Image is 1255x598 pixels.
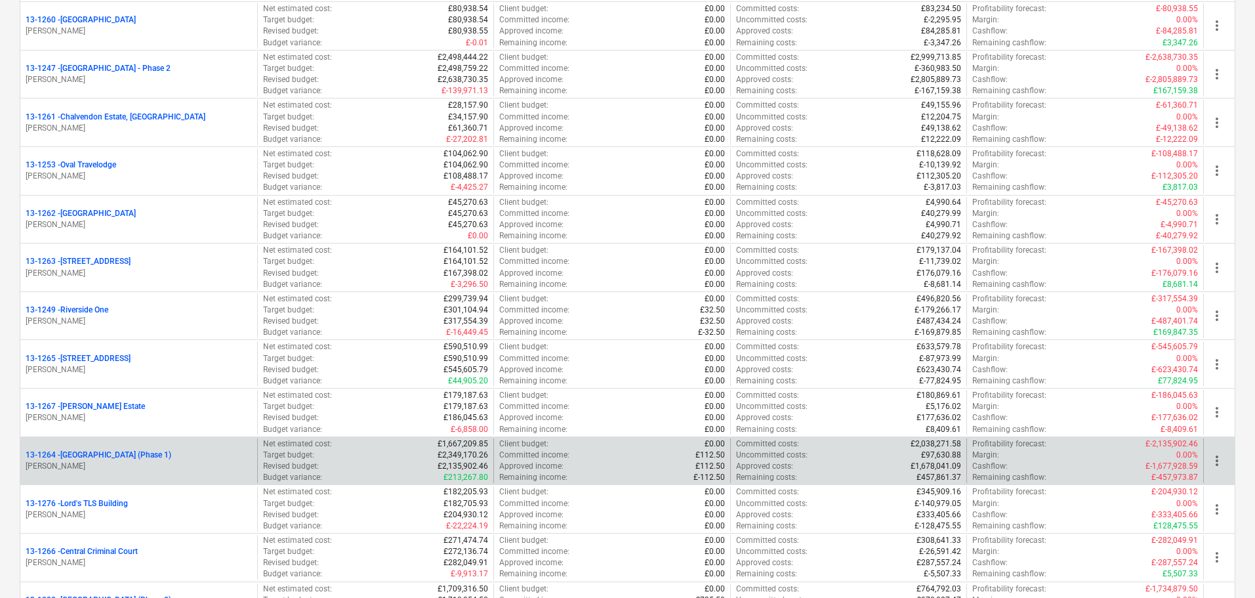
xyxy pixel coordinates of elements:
p: £34,157.90 [448,112,488,123]
p: £49,138.62 [921,123,961,134]
span: more_vert [1209,115,1225,131]
p: £2,999,713.85 [911,52,961,63]
p: £84,285.81 [921,26,961,37]
p: [PERSON_NAME] [26,219,252,230]
p: Client budget : [499,148,548,160]
p: £-40,279.92 [1156,230,1198,242]
p: Cashflow : [972,316,1008,327]
p: Committed costs : [736,52,799,63]
p: £0.00 [705,171,725,182]
p: £-2,638,730.35 [1145,52,1198,63]
p: Revised budget : [263,364,319,375]
p: Remaining income : [499,182,567,193]
p: £0.00 [705,268,725,279]
p: Margin : [972,160,999,171]
p: Remaining income : [499,375,567,387]
p: £-84,285.81 [1156,26,1198,37]
p: £32.50 [700,305,725,316]
span: more_vert [1209,356,1225,372]
p: Budget variance : [263,85,322,96]
p: £0.00 [705,293,725,305]
p: 0.00% [1176,14,1198,26]
p: Cashflow : [972,171,1008,182]
p: Budget variance : [263,327,322,338]
p: £104,062.90 [443,148,488,160]
p: £0.00 [705,197,725,208]
p: £0.00 [705,3,725,14]
p: Margin : [972,63,999,74]
p: Approved income : [499,219,564,230]
p: Committed income : [499,112,569,123]
p: £0.00 [705,208,725,219]
p: £-61,360.71 [1156,100,1198,111]
p: £301,104.94 [443,305,488,316]
p: [PERSON_NAME] [26,509,252,521]
span: more_vert [1209,260,1225,276]
p: Committed costs : [736,245,799,256]
p: £-112,305.20 [1151,171,1198,182]
p: £3,347.26 [1162,37,1198,49]
p: £0.00 [705,256,725,267]
p: Budget variance : [263,375,322,387]
div: 13-1276 -Lord's TLS Building[PERSON_NAME] [26,498,252,521]
p: Net estimated cost : [263,293,332,305]
p: Remaining costs : [736,230,797,242]
p: Margin : [972,305,999,316]
p: Revised budget : [263,171,319,182]
p: Budget variance : [263,182,322,193]
p: £49,155.96 [921,100,961,111]
p: Remaining cashflow : [972,279,1046,290]
p: Client budget : [499,100,548,111]
p: Net estimated cost : [263,341,332,352]
p: Committed income : [499,353,569,364]
p: [PERSON_NAME] [26,557,252,568]
p: Profitability forecast : [972,100,1046,111]
p: £0.00 [705,230,725,242]
p: Uncommitted costs : [736,160,808,171]
p: £496,820.56 [916,293,961,305]
p: Net estimated cost : [263,245,332,256]
p: Target budget : [263,14,314,26]
p: £0.00 [705,123,725,134]
p: £-4,425.27 [451,182,488,193]
p: Approved costs : [736,26,793,37]
p: Target budget : [263,256,314,267]
p: £0.00 [705,112,725,123]
p: £167,159.38 [1153,85,1198,96]
p: 13-1247 - [GEOGRAPHIC_DATA] - Phase 2 [26,63,171,74]
span: more_vert [1209,66,1225,82]
p: £179,137.04 [916,245,961,256]
p: Budget variance : [263,230,322,242]
p: Approved costs : [736,171,793,182]
p: Remaining cashflow : [972,182,1046,193]
p: Approved costs : [736,74,793,85]
p: Profitability forecast : [972,197,1046,208]
p: Uncommitted costs : [736,14,808,26]
p: £-169,879.85 [915,327,961,338]
p: £-27,202.81 [446,134,488,145]
p: Approved costs : [736,123,793,134]
p: Margin : [972,353,999,364]
p: £2,498,444.22 [438,52,488,63]
p: £-0.01 [466,37,488,49]
p: Budget variance : [263,37,322,49]
p: Margin : [972,208,999,219]
p: Cashflow : [972,26,1008,37]
p: £0.00 [705,182,725,193]
p: Uncommitted costs : [736,208,808,219]
p: Budget variance : [263,279,322,290]
p: £3,817.03 [1162,182,1198,193]
p: £8,681.14 [1162,279,1198,290]
p: £2,638,730.35 [438,74,488,85]
p: Committed costs : [736,341,799,352]
p: [PERSON_NAME] [26,364,252,375]
p: 0.00% [1176,208,1198,219]
p: 0.00% [1176,112,1198,123]
p: Target budget : [263,353,314,364]
p: Approved income : [499,74,564,85]
p: £0.00 [705,52,725,63]
p: Remaining costs : [736,182,797,193]
p: £623,430.74 [916,364,961,375]
p: £-176,079.16 [1151,268,1198,279]
p: £-11,739.02 [919,256,961,267]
